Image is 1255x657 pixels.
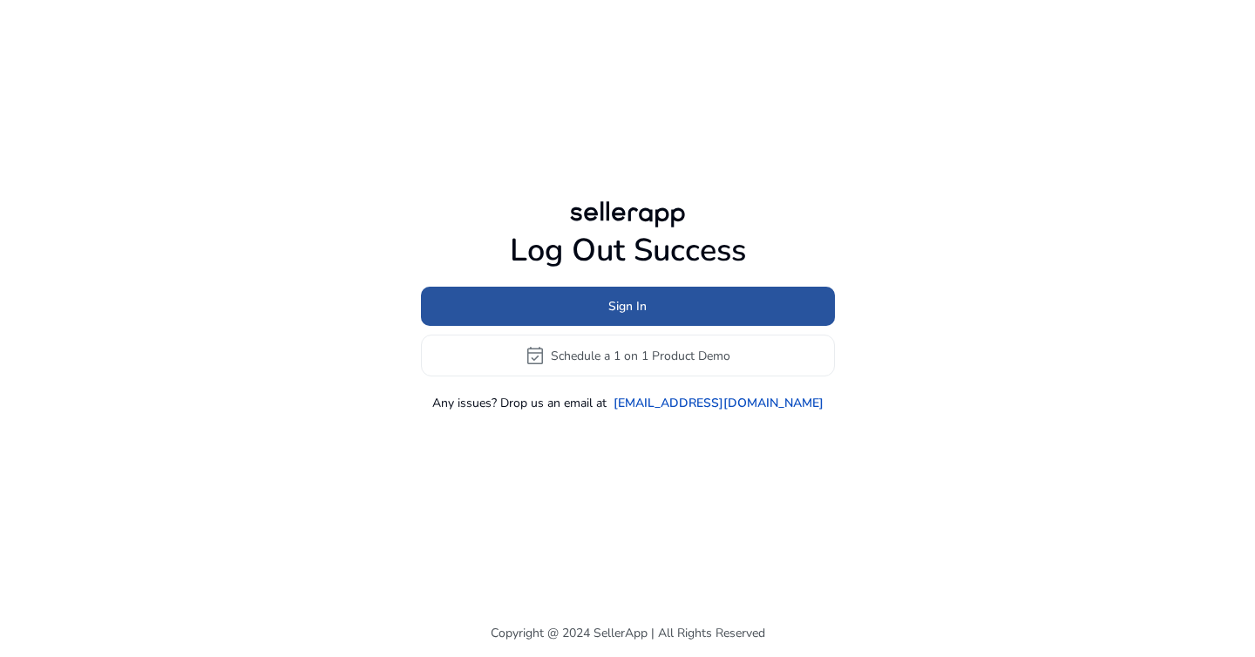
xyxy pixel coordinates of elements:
button: Sign In [421,287,835,326]
button: event_availableSchedule a 1 on 1 Product Demo [421,335,835,376]
h1: Log Out Success [421,232,835,269]
p: Any issues? Drop us an email at [432,394,607,412]
span: event_available [525,345,546,366]
span: Sign In [608,297,647,315]
a: [EMAIL_ADDRESS][DOMAIN_NAME] [614,394,824,412]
